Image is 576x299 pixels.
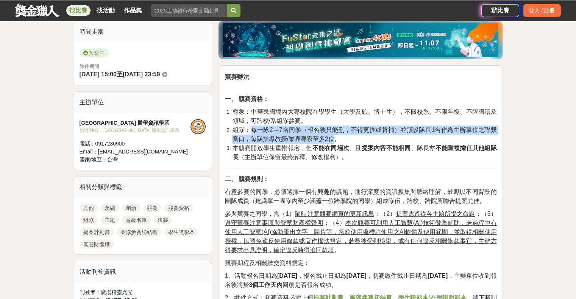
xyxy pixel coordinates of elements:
a: 學生證影本 [164,228,198,237]
a: 智慧財產權 [80,240,114,249]
span: [DATE] 15:00 [80,71,117,77]
u: 提案需遵從各主題所提之命題 [396,211,475,217]
div: [GEOGRAPHIC_DATA] 醫學資訊學系 [80,119,191,127]
div: 刊登者： 廣場精靈光光 [80,288,206,296]
a: 辦比賽 [481,4,519,17]
span: 國家/地區： [80,156,108,163]
a: 提案計劃書 [80,228,114,237]
span: 1、活動報名日期為 ，報名截止日期為 ，初賽繳件截止日期為 ，主辦單位收到報名後將於 回覆是否報名成功。 [225,273,496,288]
div: 電話： 0917236900 [80,140,191,148]
strong: 一、 競賽資格： [225,96,268,102]
span: 投稿中 [80,48,109,57]
strong: [DATE] [428,273,448,279]
strong: 3個工作天內 [249,282,283,288]
a: 創新 [122,203,140,212]
strong: [DATE] [277,273,297,279]
a: 作品集 [121,5,145,16]
div: 時間走期 [73,21,212,42]
div: 活動刊登資訊 [73,261,212,282]
a: 找活動 [94,5,118,16]
span: 至 [117,71,123,77]
span: 有意參賽的同學，必須選擇一個有興趣的議題，進行深度的資訊搜集與脈絡理解，鼓勵以不同背景的團隊成員（建議單一團隊內至少涵蓋一位跨學院的同學）組成隊伍，跨校、跨院所聯合提案尤佳。 [225,189,496,204]
strong: 不能重複擔任其他組隊長 [232,145,496,160]
a: 主題 [101,215,119,225]
div: 協辦/執行： [GEOGRAPHIC_DATA] 醫學資訊學系 [80,127,191,134]
a: 團隊參賽切結書 [117,228,161,237]
div: 相關分類與標籤 [73,177,212,198]
a: 其他 [80,203,98,212]
div: Email： [EMAIL_ADDRESS][DOMAIN_NAME] [80,148,191,156]
input: 2025土地銀行校園金融創意挑戰賽：從你出發 開啟智慧金融新頁 [151,4,227,17]
a: 組隊 [80,215,98,225]
span: 參與競賽之同學，需（1） ；（2） ；（3） ；（4） 。 [225,211,496,253]
a: 決賽 [154,215,172,225]
span: 競賽期程及相關繳交資料規定： [225,260,309,266]
span: 組隊：每一隊2～7名同學（報名後只能刪，不得更換或替補）並預設隊長1名作為主辦單位之聯繫窗口，每隊指導教授/業界專家至多2位。 [232,127,496,142]
div: 主辦單位 [73,92,212,113]
a: 競賽資格 [164,203,193,212]
span: [DATE] 23:59 [123,71,160,77]
strong: 二、 競賽規則： [225,176,268,182]
span: 台灣 [107,156,118,163]
strong: 提案內容不能相同 [362,145,411,151]
strong: [DATE] [346,273,366,279]
u: 隨時注意競賽網頁的更新訊息 [295,211,374,217]
img: d40c9272-0343-4c18-9a81-6198b9b9e0f4.jpg [223,23,498,57]
a: 永續 [101,203,119,212]
span: 徵件期間 [80,64,99,69]
a: 找比賽 [66,5,91,16]
strong: 競賽辦法 [225,74,249,80]
span: 本競賽開放學生重複報名，但 、且 、隊長亦 （主辦單位保留最終解釋、修改權利）。 [232,145,496,160]
u: 遵守競賽注意事項與智慧財產權聲明 [225,220,323,226]
u: 本次競賽可利用人工智慧(AI)技術做為輔助，若過程中有使用人工智慧(AI)協助產出文字、圖片等，需於使用處標註使用之AI軟體及使用範圍，並取得相關使用授權，以避免違反使用條款或著作權法規定，若賽... [225,220,496,253]
span: 對象：中華民國境內大專校院在學學生（大學及碩、博士生），不限校系、不限年級、不限國籍及領域，可跨校/系組隊參賽。 [232,108,496,124]
div: 登入 / 註冊 [523,4,561,17]
strong: 不能在同場次 [312,145,349,151]
a: 晉級名單 [122,215,151,225]
a: 競賽 [143,203,161,212]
